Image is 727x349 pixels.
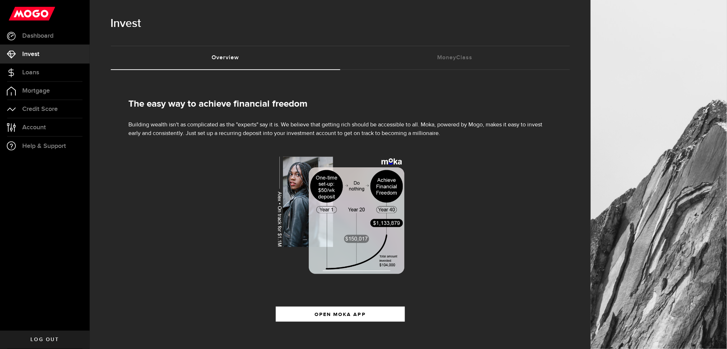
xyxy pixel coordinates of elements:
[111,46,570,70] ul: Tabs Navigation
[22,88,50,94] span: Mortgage
[22,143,66,149] span: Help & Support
[30,337,59,342] span: Log out
[340,46,570,69] a: MoneyClass
[22,69,39,76] span: Loans
[111,14,570,33] h1: Invest
[22,106,58,112] span: Credit Score
[22,124,46,131] span: Account
[129,99,552,110] h2: The easy way to achieve financial freedom
[111,46,340,69] a: Overview
[129,121,552,138] p: Building wealth isn't as complicated as the "experts" say it is. We believe that getting rich sho...
[22,51,39,57] span: Invest
[276,156,405,274] img: wealth-overview-moka-image
[22,33,53,39] span: Dashboard
[315,312,366,317] span: OPEN MOKA APP
[276,307,405,322] button: OPEN MOKA APP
